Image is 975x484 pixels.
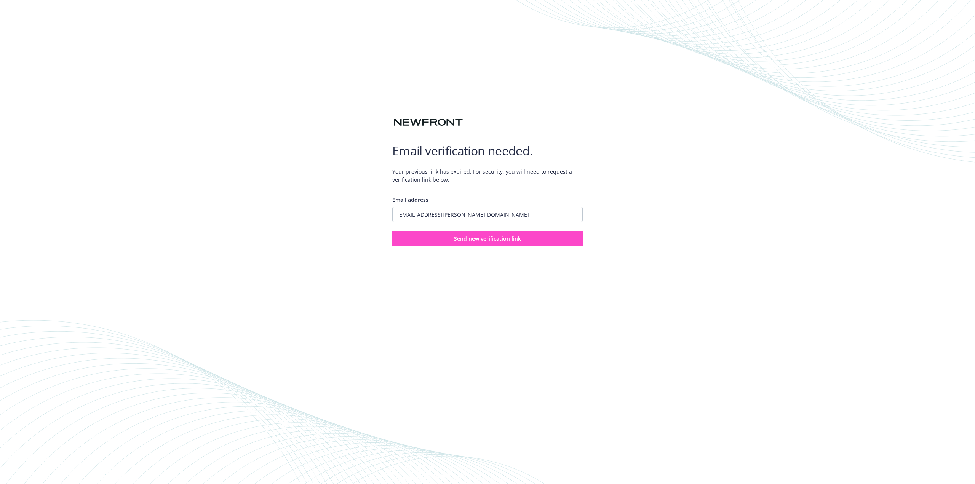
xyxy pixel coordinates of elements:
img: Newfront logo [392,116,464,129]
span: Send new verification link [454,235,521,242]
button: Send new verification link [392,231,583,246]
input: Enter your email [392,207,583,222]
h1: Email verification needed. [392,143,583,158]
span: Email address [392,196,428,203]
span: Your previous link has expired. For security, you will need to request a verification link below. [392,161,583,190]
